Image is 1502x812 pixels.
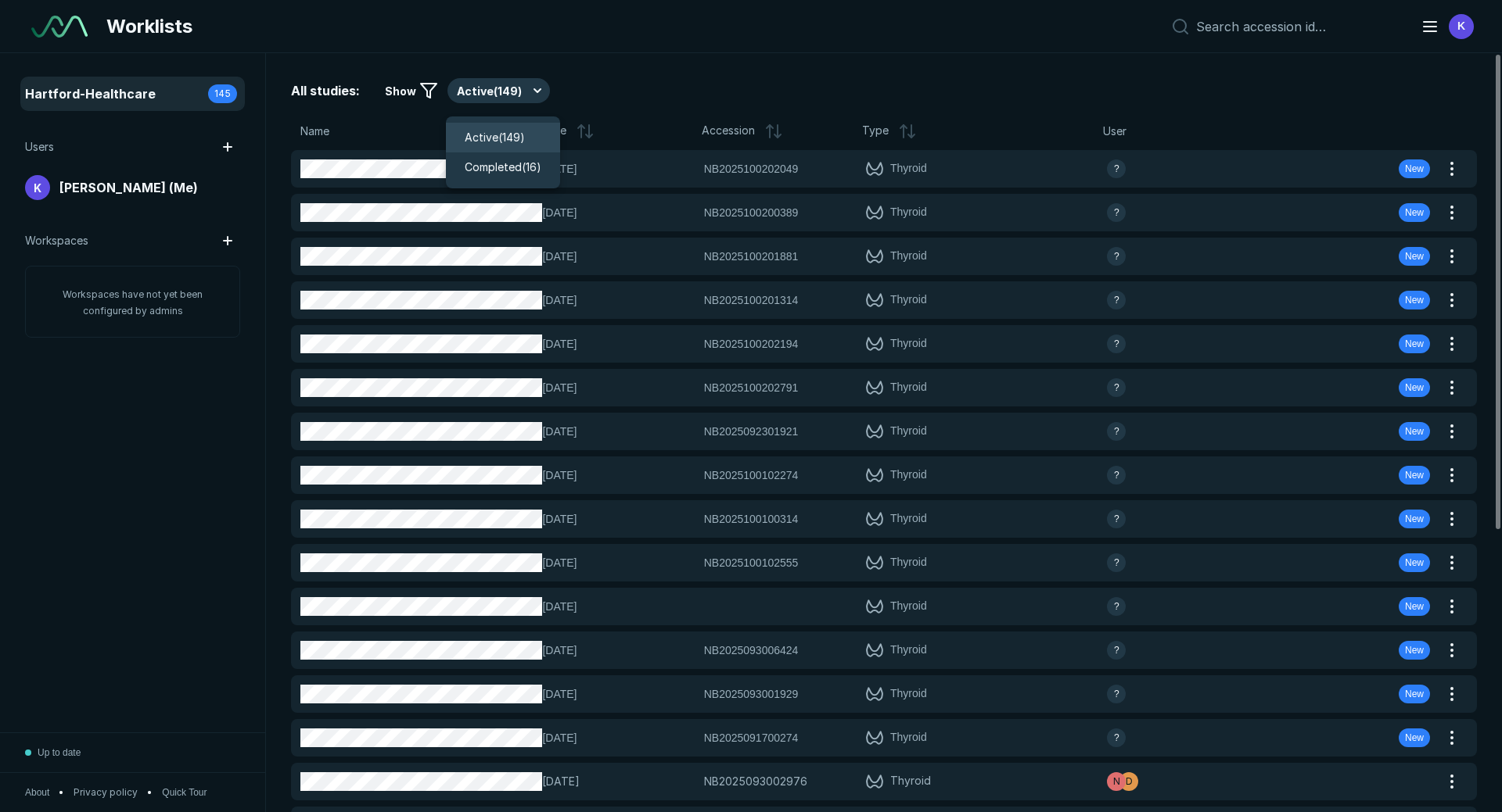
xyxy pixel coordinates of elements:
span: NB2025093002976 [704,773,807,790]
div: avatar-name [1107,466,1126,485]
span: [DATE] [542,292,694,309]
span: New [1405,556,1424,570]
button: [DATE]NB2025091700274Thyroidavatar-nameNew [291,719,1439,757]
button: [DATE]NB2025100201314Thyroidavatar-nameNew [291,281,1439,319]
span: Completed ( 16 ) [465,159,541,176]
span: New [1405,381,1424,395]
span: New [1405,206,1424,220]
span: [PERSON_NAME] (Me) [59,178,198,197]
span: ? [1114,381,1119,395]
span: User [1103,123,1126,140]
div: avatar-name [1107,334,1126,353]
input: Search accession id… [1196,19,1402,34]
div: avatar-name [1107,685,1126,703]
div: New [1399,378,1430,397]
span: NB2025091700274 [704,729,799,746]
span: [DATE] [542,160,694,177]
span: [DATE] [542,598,694,615]
span: Thyroid [890,685,927,703]
span: Worklists [106,13,192,41]
span: New [1405,687,1424,701]
span: Thyroid [890,597,927,616]
span: ? [1114,731,1119,745]
span: New [1405,162,1424,176]
div: New [1399,685,1430,703]
div: Active(149) [446,116,560,188]
div: New [1399,597,1430,616]
span: NB2025100100314 [704,510,799,528]
span: ? [1114,599,1119,613]
button: Quick Tour [162,785,207,799]
button: Up to date [25,733,81,772]
span: K [34,180,41,196]
span: Thyroid [890,553,927,572]
span: Name [300,123,329,140]
div: New [1399,291,1430,309]
span: Thyroid [890,291,927,309]
div: avatar-name [25,175,50,200]
div: avatar-name [1107,247,1126,266]
div: New [1399,203,1430,222]
a: avatar-name[PERSON_NAME] (Me) [22,172,243,203]
span: Type [862,122,889,141]
div: 145 [208,84,237,103]
span: [DATE] [542,467,694,484]
button: [DATE]NB2025100102555Thyroidavatar-nameNew [291,544,1439,581]
span: D [1126,774,1133,789]
div: New [1399,247,1430,266]
span: ? [1114,206,1119,220]
span: Workspaces [25,232,88,249]
button: avatar-name [1411,11,1477,42]
div: avatar-name [1107,641,1126,660]
span: Thyroid [890,772,931,791]
span: [DATE] [542,379,694,396]
div: New [1399,422,1430,441]
span: Thyroid [890,466,927,485]
span: Workspaces have not yet been configured by admins [63,288,203,317]
span: New [1405,337,1424,351]
img: See-Mode Logo [31,16,88,38]
div: avatar-name [1119,772,1138,791]
div: New [1399,159,1430,178]
span: Users [25,138,54,156]
span: ? [1114,424,1119,438]
span: [DATE] [542,642,694,659]
button: [DATE]NB2025093006424Thyroidavatar-nameNew [291,631,1439,669]
span: New [1405,512,1424,526]
span: Thyroid [890,641,927,660]
span: K [1457,18,1465,34]
div: avatar-name [1107,772,1126,791]
div: New [1399,510,1430,528]
div: New [1399,334,1430,353]
span: [DATE] [542,554,694,571]
span: [DATE] [542,685,694,703]
span: Thyroid [890,728,927,747]
button: [DATE]NB2025100202194Thyroidavatar-nameNew [291,325,1439,363]
button: [DATE]NB2025093001929Thyroidavatar-nameNew [291,675,1439,713]
span: ? [1114,687,1119,701]
div: New [1399,641,1430,660]
span: ? [1114,643,1119,657]
span: New [1405,424,1424,438]
span: New [1405,468,1424,482]
div: avatar-name [1107,597,1126,616]
button: [DATE]NB2025100100314Thyroidavatar-nameNew [291,500,1439,538]
span: NB2025100102555 [704,554,799,571]
span: [DATE] [542,729,694,746]
span: • [147,785,153,799]
button: Active(149) [447,78,550,103]
span: Accession [702,122,755,141]
button: About [25,785,49,799]
div: avatar-name [1107,203,1126,222]
span: NB2025100102274 [704,467,799,484]
span: NB2025100202194 [704,335,799,352]
div: avatar-name [1107,510,1126,528]
span: • [59,785,64,799]
span: [DATE] [542,335,694,352]
div: New [1399,466,1430,485]
div: avatar-name [1449,14,1474,39]
div: avatar-name [1107,422,1126,441]
a: Privacy policy [74,785,138,799]
span: New [1405,599,1424,613]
